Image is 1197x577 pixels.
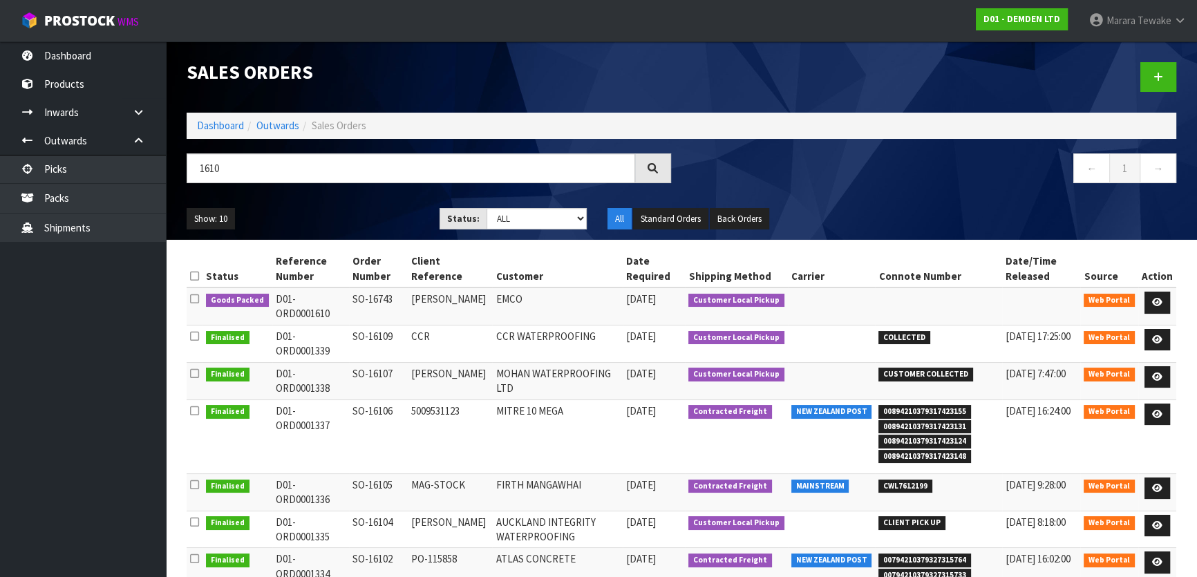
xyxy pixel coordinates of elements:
td: SO-16106 [349,399,407,473]
th: Reference Number [272,250,350,287]
span: 00894210379317423131 [878,420,971,434]
button: Standard Orders [633,208,708,230]
a: ← [1073,153,1110,183]
span: Web Portal [1084,480,1135,493]
span: CWL7612199 [878,480,932,493]
span: Finalised [206,480,249,493]
td: SO-16109 [349,325,407,362]
span: [DATE] 16:24:00 [1006,404,1071,417]
span: Tewake [1138,14,1171,27]
td: AUCKLAND INTEGRITY WATERPROOFING [492,511,623,548]
td: 5009531123 [408,399,493,473]
th: Action [1138,250,1176,287]
a: → [1140,153,1176,183]
button: All [607,208,632,230]
span: [DATE] [626,292,656,305]
span: 00894210379317423155 [878,405,971,419]
span: Contracted Freight [688,405,772,419]
input: Search sales orders [187,153,635,183]
a: D01 - DEMDEN LTD [976,8,1068,30]
span: CUSTOMER COLLECTED [878,368,973,381]
th: Shipping Method [685,250,788,287]
td: SO-16107 [349,362,407,399]
td: [PERSON_NAME] [408,287,493,325]
span: [DATE] [626,478,656,491]
th: Date Required [623,250,685,287]
span: [DATE] 16:02:00 [1006,552,1071,565]
span: [DATE] 7:47:00 [1006,367,1066,380]
td: MITRE 10 MEGA [492,399,623,473]
span: Web Portal [1084,405,1135,419]
a: 1 [1109,153,1140,183]
th: Source [1080,250,1138,287]
td: D01-ORD0001335 [272,511,350,548]
span: COLLECTED [878,331,930,345]
span: ProStock [44,12,115,30]
td: D01-ORD0001336 [272,473,350,511]
td: FIRTH MANGAWHAI [492,473,623,511]
td: MAG-STOCK [408,473,493,511]
span: Customer Local Pickup [688,294,784,308]
a: Outwards [256,119,299,132]
span: Web Portal [1084,554,1135,567]
span: Customer Local Pickup [688,368,784,381]
td: [PERSON_NAME] [408,362,493,399]
span: NEW ZEALAND POST [791,405,872,419]
span: 00894210379317423124 [878,435,971,448]
span: [DATE] [626,515,656,529]
button: Back Orders [710,208,769,230]
td: D01-ORD0001610 [272,287,350,325]
th: Status [202,250,272,287]
span: [DATE] 9:28:00 [1006,478,1066,491]
th: Connote Number [875,250,1002,287]
td: D01-ORD0001337 [272,399,350,473]
th: Order Number [349,250,407,287]
td: EMCO [492,287,623,325]
span: CLIENT PICK UP [878,516,945,530]
small: WMS [117,15,139,28]
td: D01-ORD0001338 [272,362,350,399]
span: 00794210379327315764 [878,554,971,567]
span: Contracted Freight [688,480,772,493]
span: 00894210379317423148 [878,450,971,464]
strong: D01 - DEMDEN LTD [983,13,1060,25]
h1: Sales Orders [187,62,671,83]
span: Web Portal [1084,294,1135,308]
span: Customer Local Pickup [688,331,784,345]
span: [DATE] [626,404,656,417]
a: Dashboard [197,119,244,132]
span: Sales Orders [312,119,366,132]
th: Client Reference [408,250,493,287]
span: [DATE] 8:18:00 [1006,515,1066,529]
td: SO-16743 [349,287,407,325]
td: CCR WATERPROOFING [492,325,623,362]
span: Finalised [206,554,249,567]
th: Carrier [788,250,876,287]
span: [DATE] [626,552,656,565]
th: Customer [492,250,623,287]
span: Finalised [206,405,249,419]
span: Customer Local Pickup [688,516,784,530]
td: SO-16104 [349,511,407,548]
span: Contracted Freight [688,554,772,567]
span: MAINSTREAM [791,480,849,493]
span: Finalised [206,331,249,345]
span: Marara [1106,14,1135,27]
span: [DATE] [626,330,656,343]
span: Web Portal [1084,516,1135,530]
span: [DATE] [626,367,656,380]
span: Web Portal [1084,368,1135,381]
span: [DATE] 17:25:00 [1006,330,1071,343]
th: Date/Time Released [1002,250,1080,287]
td: CCR [408,325,493,362]
span: Web Portal [1084,331,1135,345]
strong: Status: [447,213,480,225]
td: [PERSON_NAME] [408,511,493,548]
span: NEW ZEALAND POST [791,554,872,567]
td: MOHAN WATERPROOFING LTD [492,362,623,399]
td: SO-16105 [349,473,407,511]
img: cube-alt.png [21,12,38,29]
button: Show: 10 [187,208,235,230]
nav: Page navigation [692,153,1176,187]
span: Finalised [206,368,249,381]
